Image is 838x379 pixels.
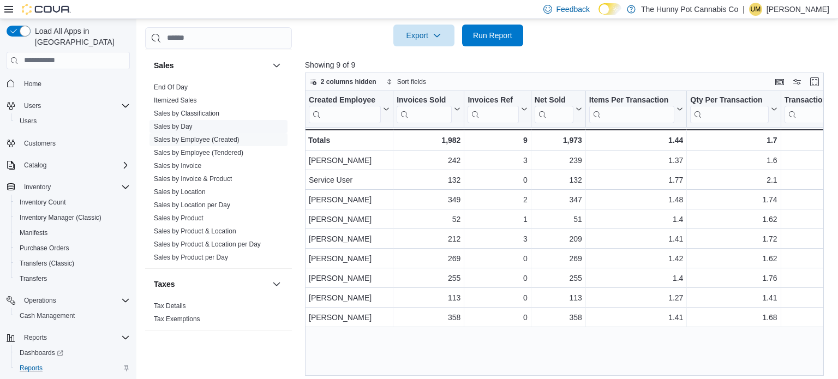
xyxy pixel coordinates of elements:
[751,3,761,16] span: UM
[11,256,134,271] button: Transfers (Classic)
[20,198,66,207] span: Inventory Count
[2,158,134,173] button: Catalog
[24,101,41,110] span: Users
[397,232,460,245] div: 212
[535,154,582,167] div: 239
[397,311,460,324] div: 358
[690,232,777,245] div: 1.72
[154,162,201,170] a: Sales by Invoice
[397,154,460,167] div: 242
[690,95,777,123] button: Qty Per Transaction
[15,211,130,224] span: Inventory Manager (Classic)
[589,252,684,265] div: 1.42
[468,291,527,304] div: 0
[535,232,582,245] div: 209
[20,137,60,150] a: Customers
[393,25,454,46] button: Export
[154,279,268,290] button: Taxes
[468,95,527,123] button: Invoices Ref
[397,95,452,123] div: Invoices Sold
[24,333,47,342] span: Reports
[11,345,134,360] a: Dashboards
[309,154,390,167] div: [PERSON_NAME]
[15,115,130,128] span: Users
[690,95,768,105] div: Qty Per Transaction
[690,213,777,226] div: 1.62
[535,252,582,265] div: 269
[468,232,527,245] div: 3
[20,294,61,307] button: Operations
[154,254,228,261] a: Sales by Product per Day
[690,154,777,167] div: 1.6
[15,196,130,209] span: Inventory Count
[154,123,193,130] a: Sales by Day
[690,291,777,304] div: 1.41
[535,272,582,285] div: 255
[598,3,621,15] input: Dark Mode
[154,214,203,222] a: Sales by Product
[15,242,74,255] a: Purchase Orders
[20,294,130,307] span: Operations
[589,311,684,324] div: 1.41
[305,59,829,70] p: Showing 9 of 9
[589,95,675,105] div: Items Per Transaction
[2,98,134,113] button: Users
[11,113,134,129] button: Users
[2,179,134,195] button: Inventory
[690,272,777,285] div: 1.76
[535,134,582,147] div: 1,973
[309,311,390,324] div: [PERSON_NAME]
[589,95,675,123] div: Items Per Transaction
[556,4,590,15] span: Feedback
[15,362,47,375] a: Reports
[154,175,232,183] span: Sales by Invoice & Product
[20,136,130,150] span: Customers
[690,173,777,187] div: 2.1
[154,96,197,105] span: Itemized Sales
[2,76,134,92] button: Home
[791,75,804,88] button: Display options
[309,272,390,285] div: [PERSON_NAME]
[15,272,51,285] a: Transfers
[154,188,206,196] a: Sales by Location
[154,315,200,323] span: Tax Exemptions
[154,60,174,71] h3: Sales
[20,228,47,237] span: Manifests
[20,77,130,91] span: Home
[468,154,527,167] div: 3
[154,136,240,143] a: Sales by Employee (Created)
[309,232,390,245] div: [PERSON_NAME]
[154,60,268,71] button: Sales
[462,25,523,46] button: Run Report
[11,271,134,286] button: Transfers
[589,232,684,245] div: 1.41
[270,59,283,72] button: Sales
[11,308,134,323] button: Cash Management
[154,97,197,104] a: Itemized Sales
[690,252,777,265] div: 1.62
[309,252,390,265] div: [PERSON_NAME]
[15,196,70,209] a: Inventory Count
[20,274,47,283] span: Transfers
[743,3,745,16] p: |
[468,95,518,123] div: Invoices Ref
[20,311,75,320] span: Cash Management
[20,348,63,357] span: Dashboards
[535,193,582,206] div: 347
[154,253,228,262] span: Sales by Product per Day
[24,80,41,88] span: Home
[690,311,777,324] div: 1.68
[397,213,460,226] div: 52
[589,291,684,304] div: 1.27
[309,95,390,123] button: Created Employee
[20,159,51,172] button: Catalog
[468,95,518,105] div: Invoices Ref
[535,311,582,324] div: 358
[15,211,106,224] a: Inventory Manager (Classic)
[15,272,130,285] span: Transfers
[589,134,684,147] div: 1.44
[773,75,786,88] button: Keyboard shortcuts
[154,302,186,310] a: Tax Details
